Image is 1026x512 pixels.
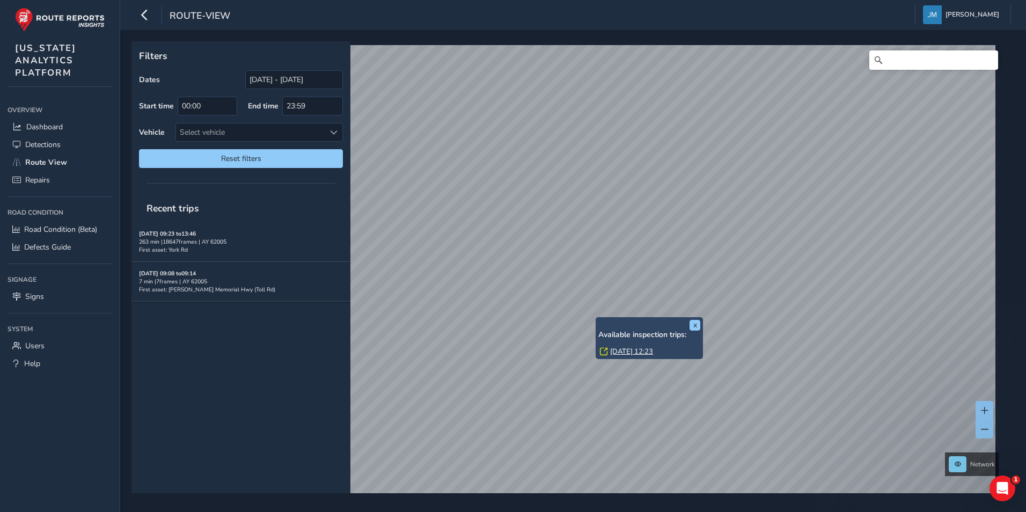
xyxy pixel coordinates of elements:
[93,48,123,60] div: • [DATE]
[139,127,165,137] label: Vehicle
[8,355,112,372] a: Help
[25,140,61,150] span: Detections
[598,331,700,340] h6: Available inspection trips:
[24,242,71,252] span: Defects Guide
[8,272,112,288] div: Signage
[946,5,999,24] span: [PERSON_NAME]
[24,359,40,369] span: Help
[188,4,208,24] div: Close
[93,88,123,99] div: • [DATE]
[147,153,335,164] span: Reset filters
[970,460,995,469] span: Network
[1012,476,1020,484] span: 1
[139,101,174,111] label: Start time
[8,238,112,256] a: Defects Guide
[8,221,112,238] a: Road Condition (Beta)
[38,48,91,60] div: Route-Reports
[38,38,227,47] span: Check out how to navigate Route View here!
[139,246,188,254] span: First asset: York Rd
[152,362,170,369] span: Help
[139,269,196,277] strong: [DATE] 09:08 to 09:14
[176,123,325,141] div: Select vehicle
[248,101,279,111] label: End time
[38,78,929,86] span: Hi [PERSON_NAME], Welcome to Route Reports! We have articles which will help you get started, che...
[135,45,995,506] canvas: Map
[25,175,50,185] span: Repairs
[8,118,112,136] a: Dashboard
[990,476,1015,501] iframe: Intercom live chat
[8,102,112,118] div: Overview
[8,204,112,221] div: Road Condition
[12,77,34,99] div: Profile image for Route-Reports
[139,149,343,168] button: Reset filters
[38,88,91,99] div: Route-Reports
[869,50,998,70] input: Search
[923,5,1003,24] button: [PERSON_NAME]
[923,5,942,24] img: diamond-layout
[15,42,76,79] span: [US_STATE] ANALYTICS PLATFORM
[139,49,343,63] p: Filters
[8,337,112,355] a: Users
[8,288,112,305] a: Signs
[610,347,653,356] a: [DATE] 12:23
[26,122,63,132] span: Dashboard
[8,171,112,189] a: Repairs
[15,8,105,32] img: rr logo
[139,230,196,238] strong: [DATE] 09:23 to 13:46
[49,283,165,304] button: Send us a message
[25,341,45,351] span: Users
[25,157,67,167] span: Route View
[170,9,230,24] span: route-view
[25,291,44,302] span: Signs
[107,335,215,378] button: Help
[8,153,112,171] a: Route View
[139,277,343,286] div: 7 min | 7 frames | AY 62005
[139,286,275,294] span: First asset: [PERSON_NAME] Memorial Hwy (Toll Rd)
[690,320,700,331] button: x
[139,238,343,246] div: 263 min | 18647 frames | AY 62005
[139,194,207,222] span: Recent trips
[8,136,112,153] a: Detections
[8,321,112,337] div: System
[139,75,160,85] label: Dates
[24,224,97,235] span: Road Condition (Beta)
[79,5,137,23] h1: Messages
[12,38,34,59] div: Profile image for Route-Reports
[33,362,74,369] span: Messages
